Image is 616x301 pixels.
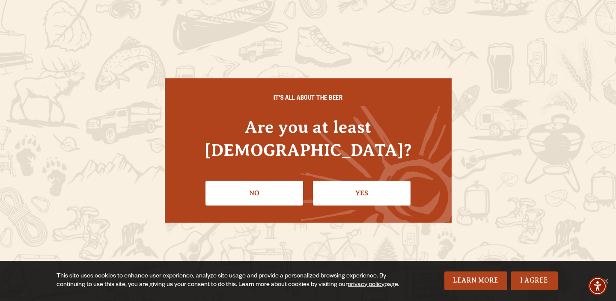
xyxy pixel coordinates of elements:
a: I Agree [511,271,558,290]
a: privacy policy [348,282,384,289]
a: Confirm I'm 21 or older [313,181,411,206]
a: Learn More [444,271,507,290]
div: This site uses cookies to enhance user experience, analyze site usage and provide a personalized ... [57,272,400,289]
div: Accessibility Menu [588,277,607,295]
a: No [205,181,303,206]
h6: IT'S ALL ABOUT THE BEER [182,95,434,103]
h4: Are you at least [DEMOGRAPHIC_DATA]? [182,116,434,161]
